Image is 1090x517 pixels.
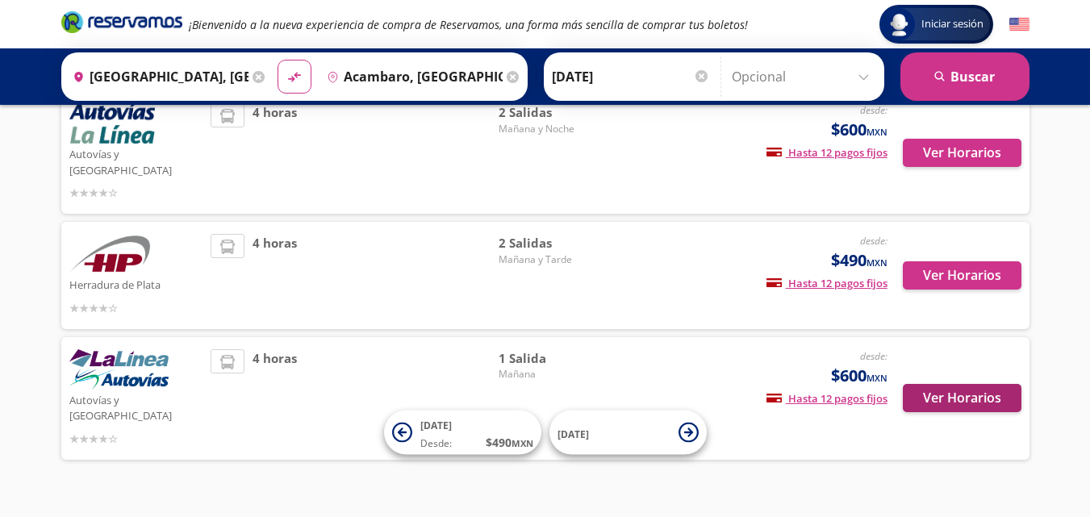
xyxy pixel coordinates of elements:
[69,144,203,178] p: Autovías y [GEOGRAPHIC_DATA]
[860,234,887,248] em: desde:
[766,276,887,290] span: Hasta 12 pagos fijos
[766,145,887,160] span: Hasta 12 pagos fijos
[420,419,452,432] span: [DATE]
[499,367,612,381] span: Mañana
[499,103,612,122] span: 2 Salidas
[69,390,203,424] p: Autovías y [GEOGRAPHIC_DATA]
[860,349,887,363] em: desde:
[253,349,297,448] span: 4 horas
[486,434,533,451] span: $ 490
[1009,15,1029,35] button: English
[320,56,503,97] input: Buscar Destino
[915,16,990,32] span: Iniciar sesión
[900,52,1029,101] button: Buscar
[903,384,1021,412] button: Ver Horarios
[384,411,541,455] button: [DATE]Desde:$490MXN
[69,103,155,144] img: Autovías y La Línea
[860,103,887,117] em: desde:
[867,256,887,269] small: MXN
[512,437,533,449] small: MXN
[499,234,612,252] span: 2 Salidas
[69,349,169,390] img: Autovías y La Línea
[558,427,589,440] span: [DATE]
[766,391,887,406] span: Hasta 12 pagos fijos
[903,139,1021,167] button: Ver Horarios
[732,56,876,97] input: Opcional
[552,56,710,97] input: Elegir Fecha
[66,56,248,97] input: Buscar Origen
[69,274,203,294] p: Herradura de Plata
[253,103,297,202] span: 4 horas
[499,349,612,368] span: 1 Salida
[253,234,297,317] span: 4 horas
[499,122,612,136] span: Mañana y Noche
[867,126,887,138] small: MXN
[831,364,887,388] span: $600
[549,411,707,455] button: [DATE]
[189,17,748,32] em: ¡Bienvenido a la nueva experiencia de compra de Reservamos, una forma más sencilla de comprar tus...
[61,10,182,34] i: Brand Logo
[61,10,182,39] a: Brand Logo
[831,248,887,273] span: $490
[499,252,612,267] span: Mañana y Tarde
[420,436,452,451] span: Desde:
[903,261,1021,290] button: Ver Horarios
[831,118,887,142] span: $600
[69,234,150,274] img: Herradura de Plata
[867,372,887,384] small: MXN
